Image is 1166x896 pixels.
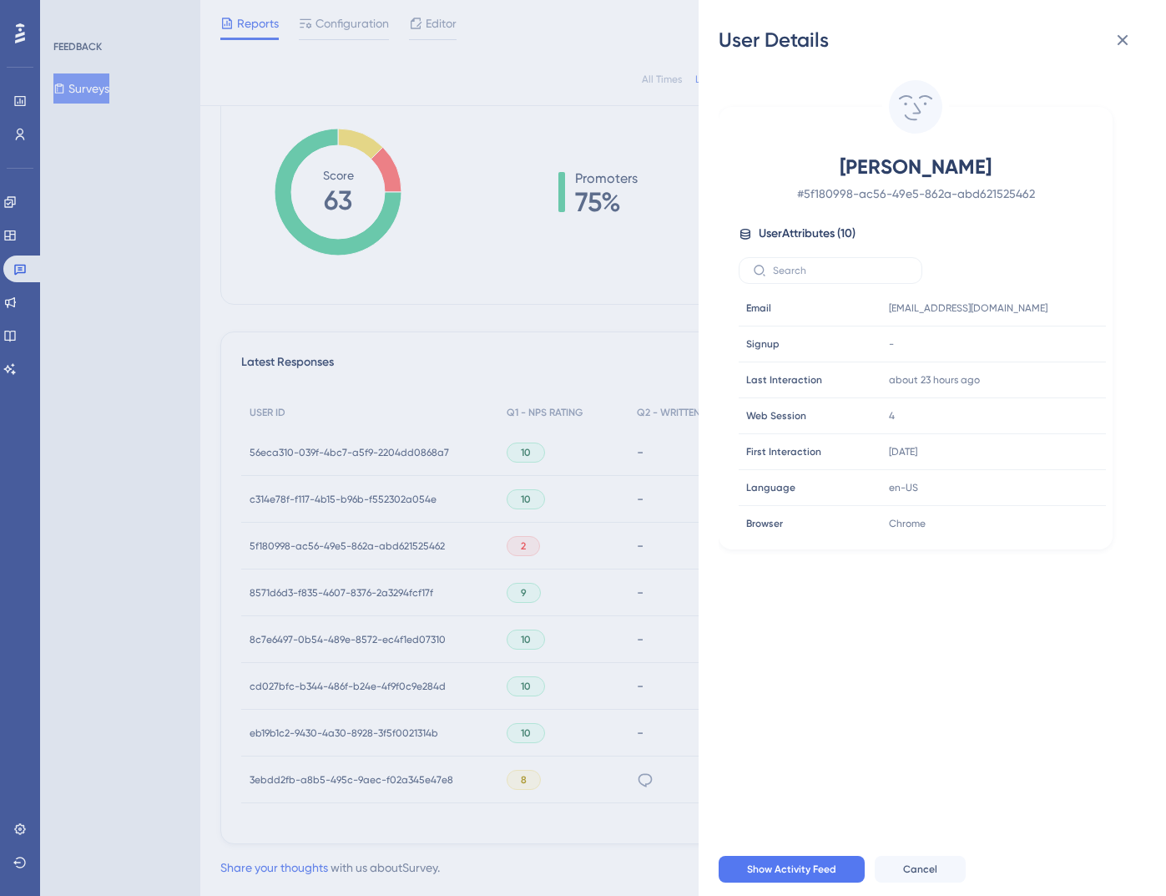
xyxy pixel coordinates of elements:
[769,154,1063,180] span: [PERSON_NAME]
[889,374,980,386] time: about 23 hours ago
[769,184,1063,204] span: # 5f180998-ac56-49e5-862a-abd621525462
[759,224,856,244] span: User Attributes ( 10 )
[889,517,926,530] span: Chrome
[746,337,780,351] span: Signup
[746,445,821,458] span: First Interaction
[889,337,894,351] span: -
[746,481,795,494] span: Language
[746,517,783,530] span: Browser
[746,409,806,423] span: Web Session
[889,409,895,423] span: 4
[889,446,917,458] time: [DATE]
[889,481,918,494] span: en-US
[889,301,1047,315] span: [EMAIL_ADDRESS][DOMAIN_NAME]
[746,301,771,315] span: Email
[875,856,966,883] button: Cancel
[903,863,937,876] span: Cancel
[747,863,836,876] span: Show Activity Feed
[719,27,1146,53] div: User Details
[719,856,865,883] button: Show Activity Feed
[746,373,822,387] span: Last Interaction
[773,265,908,276] input: Search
